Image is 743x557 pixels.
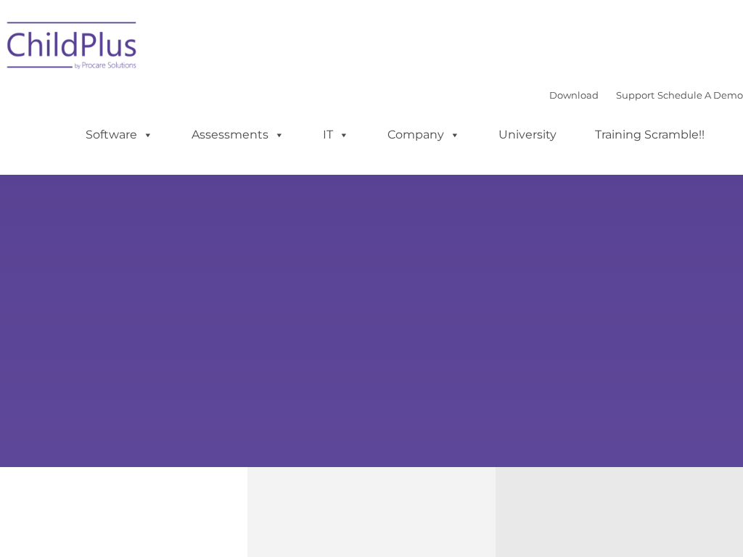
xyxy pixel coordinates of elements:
a: Download [549,89,599,101]
a: Software [71,120,168,149]
a: Support [616,89,654,101]
a: Schedule A Demo [657,89,743,101]
a: IT [308,120,364,149]
font: | [549,89,743,101]
a: Training Scramble!! [580,120,719,149]
a: Company [373,120,475,149]
a: Assessments [177,120,299,149]
a: University [484,120,571,149]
